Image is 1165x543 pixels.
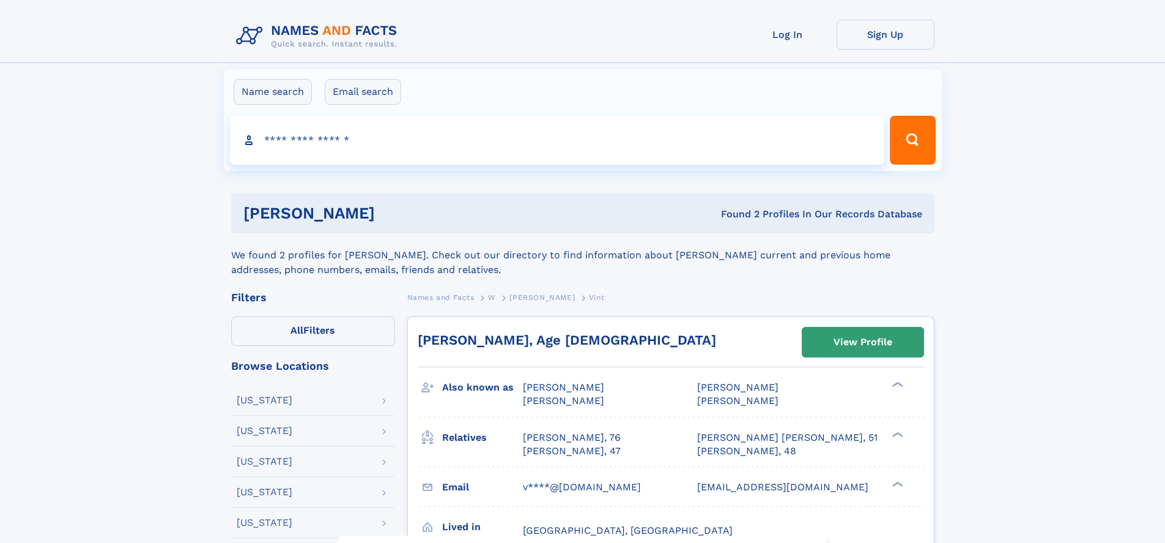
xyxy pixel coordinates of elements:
div: ❯ [889,381,904,389]
img: Logo Names and Facts [231,20,407,53]
label: Filters [231,316,395,346]
h3: Also known as [442,377,523,398]
label: Name search [234,79,312,105]
a: [PERSON_NAME] [PERSON_NAME], 51 [697,431,878,444]
a: Names and Facts [407,290,475,305]
h3: Email [442,477,523,498]
div: View Profile [834,328,892,356]
div: Filters [231,292,395,303]
div: ❯ [889,480,904,488]
div: [US_STATE] [237,395,292,405]
span: [PERSON_NAME] [509,293,575,302]
span: [GEOGRAPHIC_DATA], [GEOGRAPHIC_DATA] [523,525,733,536]
button: Search Button [890,116,935,165]
label: Email search [325,79,401,105]
div: [US_STATE] [237,487,292,497]
a: Sign Up [837,20,934,50]
a: W [488,290,496,305]
h3: Relatives [442,427,523,448]
a: [PERSON_NAME], 48 [697,444,796,458]
span: [PERSON_NAME] [697,381,779,393]
input: search input [230,116,885,165]
div: Browse Locations [231,361,395,372]
div: [US_STATE] [237,426,292,436]
a: [PERSON_NAME] [509,290,575,305]
span: Vint [589,293,604,302]
span: [PERSON_NAME] [697,395,779,406]
a: View Profile [802,328,923,357]
span: [PERSON_NAME] [523,395,604,406]
div: [US_STATE] [237,518,292,528]
span: All [290,324,303,336]
a: Log In [739,20,837,50]
a: [PERSON_NAME], 76 [523,431,621,444]
h3: Lived in [442,517,523,537]
a: [PERSON_NAME], Age [DEMOGRAPHIC_DATA] [418,332,716,348]
div: We found 2 profiles for [PERSON_NAME]. Check out our directory to find information about [PERSON_... [231,233,934,277]
a: [PERSON_NAME], 47 [523,444,621,458]
div: Found 2 Profiles In Our Records Database [548,208,922,221]
div: ❯ [889,430,904,438]
span: W [488,293,496,302]
h1: [PERSON_NAME] [243,206,548,221]
span: [PERSON_NAME] [523,381,604,393]
div: [US_STATE] [237,457,292,466]
span: [EMAIL_ADDRESS][DOMAIN_NAME] [697,481,868,493]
